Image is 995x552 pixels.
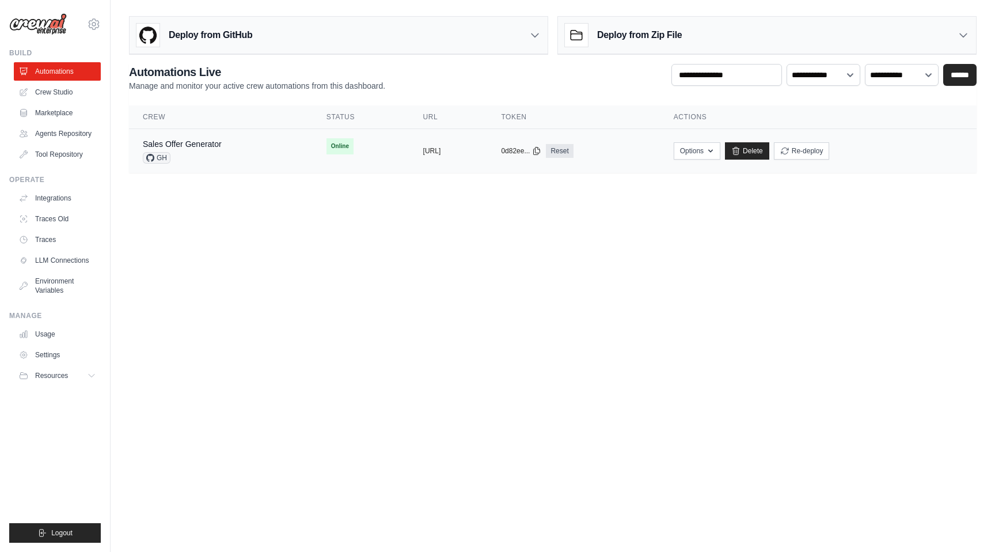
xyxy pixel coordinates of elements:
th: Token [487,105,659,129]
a: Delete [725,142,769,160]
h2: Automations Live [129,64,385,80]
a: Traces [14,230,101,249]
button: 0d82ee... [501,146,541,156]
a: Sales Offer Generator [143,139,222,149]
img: GitHub Logo [136,24,159,47]
div: Operate [9,175,101,184]
a: Tool Repository [14,145,101,164]
a: Automations [14,62,101,81]
h3: Deploy from GitHub [169,28,252,42]
button: Resources [14,366,101,385]
button: Logout [9,523,101,543]
a: Environment Variables [14,272,101,300]
a: Usage [14,325,101,343]
a: LLM Connections [14,251,101,270]
a: Integrations [14,189,101,207]
a: Settings [14,346,101,364]
th: Actions [660,105,977,129]
h3: Deploy from Zip File [597,28,682,42]
a: Traces Old [14,210,101,228]
a: Crew Studio [14,83,101,101]
span: Online [326,138,354,154]
img: Logo [9,13,67,35]
a: Marketplace [14,104,101,122]
th: URL [409,105,488,129]
div: Build [9,48,101,58]
a: Reset [546,144,573,158]
button: Re-deploy [774,142,830,160]
button: Options [674,142,720,160]
a: Agents Repository [14,124,101,143]
th: Crew [129,105,313,129]
span: GH [143,152,170,164]
span: Resources [35,371,68,380]
div: Manage [9,311,101,320]
th: Status [313,105,409,129]
p: Manage and monitor your active crew automations from this dashboard. [129,80,385,92]
span: Logout [51,528,73,538]
iframe: Chat Widget [937,497,995,552]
